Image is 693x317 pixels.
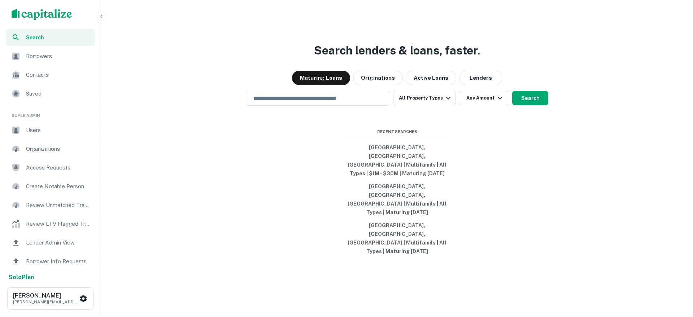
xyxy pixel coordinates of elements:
[292,71,350,85] button: Maturing Loans
[406,71,456,85] button: Active Loans
[6,140,95,158] a: Organizations
[26,220,91,228] span: Review LTV Flagged Transactions
[459,71,502,85] button: Lenders
[26,145,91,153] span: Organizations
[6,197,95,214] a: Review Unmatched Transactions
[6,178,95,195] a: Create Notable Person
[26,34,91,41] span: Search
[12,9,72,20] img: capitalize-logo.png
[26,257,91,266] span: Borrower Info Requests
[343,141,451,180] button: [GEOGRAPHIC_DATA], [GEOGRAPHIC_DATA], [GEOGRAPHIC_DATA] | Multifamily | All Types | $1M - $30M | ...
[353,71,403,85] button: Originations
[343,129,451,135] span: Recent Searches
[657,259,693,294] iframe: Chat Widget
[6,122,95,139] a: Users
[6,104,95,122] li: Super Admin
[343,219,451,258] button: [GEOGRAPHIC_DATA], [GEOGRAPHIC_DATA], [GEOGRAPHIC_DATA] | Multifamily | All Types | Maturing [DATE]
[343,180,451,219] button: [GEOGRAPHIC_DATA], [GEOGRAPHIC_DATA], [GEOGRAPHIC_DATA] | Multifamily | All Types | Maturing [DATE]
[6,48,95,65] a: Borrowers
[6,66,95,84] a: Contacts
[9,274,34,281] strong: Solo Plan
[6,234,95,251] a: Lender Admin View
[26,89,91,98] span: Saved
[13,293,78,299] h6: [PERSON_NAME]
[6,29,95,46] a: Search
[6,215,95,233] a: Review LTV Flagged Transactions
[26,201,91,210] span: Review Unmatched Transactions
[393,91,456,105] button: All Property Types
[6,253,95,270] a: Borrower Info Requests
[9,273,34,282] a: SoloPlan
[314,42,480,59] h3: Search lenders & loans, faster.
[26,126,91,135] span: Users
[26,71,91,79] span: Contacts
[7,287,93,310] button: [PERSON_NAME][PERSON_NAME][EMAIL_ADDRESS][DOMAIN_NAME]
[6,159,95,176] a: Access Requests
[6,85,95,102] a: Saved
[26,163,91,172] span: Access Requests
[26,238,91,247] span: Lender Admin View
[26,182,91,191] span: Create Notable Person
[26,52,91,61] span: Borrowers
[13,299,78,305] p: [PERSON_NAME][EMAIL_ADDRESS][DOMAIN_NAME]
[512,91,548,105] button: Search
[459,91,509,105] button: Any Amount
